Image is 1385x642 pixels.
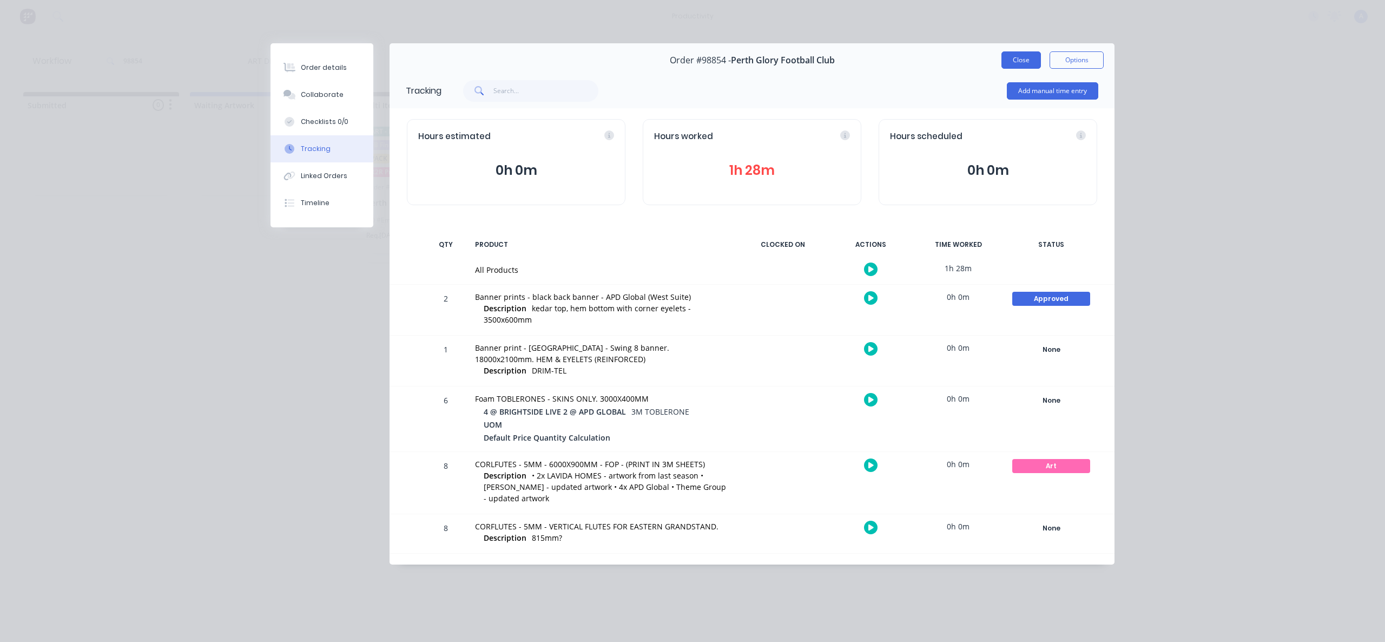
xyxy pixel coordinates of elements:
[484,432,610,443] span: Default Price Quantity Calculation
[484,303,526,314] span: Description
[475,521,729,532] div: CORFLUTES - 5MM - VERTICAL FLUTES FOR EASTERN GRANDSTAND.
[731,55,835,65] span: Perth Glory Football Club
[469,233,736,256] div: PRODUCT
[271,54,373,81] button: Order details
[918,336,999,360] div: 0h 0m
[1012,394,1090,408] div: None
[430,337,462,386] div: 1
[475,342,729,365] div: Banner print - [GEOGRAPHIC_DATA] - Swing 8 banner. 18000x2100mm. HEM & EYELETS (REINFORCED)
[1007,82,1098,100] button: Add manual time entry
[1012,521,1090,535] div: None
[918,256,999,280] div: 1h 28m
[271,189,373,217] button: Timeline
[484,532,526,543] span: Description
[1012,291,1091,306] button: Approved
[1012,343,1090,357] div: None
[1012,292,1090,306] div: Approved
[1012,342,1091,357] button: None
[830,233,911,256] div: ACTIONS
[430,233,462,256] div: QTY
[484,419,502,430] span: UOM
[430,454,462,514] div: 8
[532,533,562,543] span: 815mm?
[918,452,999,476] div: 0h 0m
[484,365,526,376] span: Description
[475,264,729,276] div: All Products
[484,303,691,325] span: kedar top, hem bottom with corner eyelets - 3500x600mm
[271,108,373,135] button: Checklists 0/0
[418,130,491,143] span: Hours estimated
[890,160,1086,181] button: 0h 0m
[271,81,373,108] button: Collaborate
[890,130,962,143] span: Hours scheduled
[670,55,731,65] span: Order #98854 -
[301,63,347,73] div: Order details
[271,135,373,162] button: Tracking
[1012,521,1091,536] button: None
[631,407,689,417] span: 3M TOBLERONE
[1012,459,1090,473] div: Art
[1012,458,1091,474] button: Art
[493,80,599,102] input: Search...
[418,160,614,181] button: 0h 0m
[742,233,823,256] div: CLOCKED ON
[301,144,331,154] div: Tracking
[654,130,713,143] span: Hours worked
[484,406,626,417] span: 4 @ BRIGHTSIDE LIVE 2 @ APD GLOBAL
[1001,51,1041,69] button: Close
[484,470,526,481] span: Description
[430,516,462,553] div: 8
[918,386,999,411] div: 0h 0m
[301,171,347,181] div: Linked Orders
[271,162,373,189] button: Linked Orders
[654,160,850,181] button: 1h 28m
[918,285,999,309] div: 0h 0m
[301,90,344,100] div: Collaborate
[484,470,726,503] span: • 2x LAVIDA HOMES - artwork from last season • [PERSON_NAME] - updated artwork • 4x APD Global • ...
[1050,51,1104,69] button: Options
[430,286,462,335] div: 2
[532,365,566,376] span: DRIM-TEL
[475,393,729,404] div: Foam TOBLERONES - SKINS ONLY. 3000X400MM
[1012,393,1091,408] button: None
[918,514,999,539] div: 0h 0m
[475,291,729,303] div: Banner prints - black back banner - APD Global (West Suite)
[1005,233,1097,256] div: STATUS
[430,388,462,451] div: 6
[301,117,348,127] div: Checklists 0/0
[301,198,329,208] div: Timeline
[918,233,999,256] div: TIME WORKED
[475,458,729,470] div: CORLFUTES - 5MM - 6000X900MM - FOP - (PRINT IN 3M SHEETS)
[406,84,441,97] div: Tracking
